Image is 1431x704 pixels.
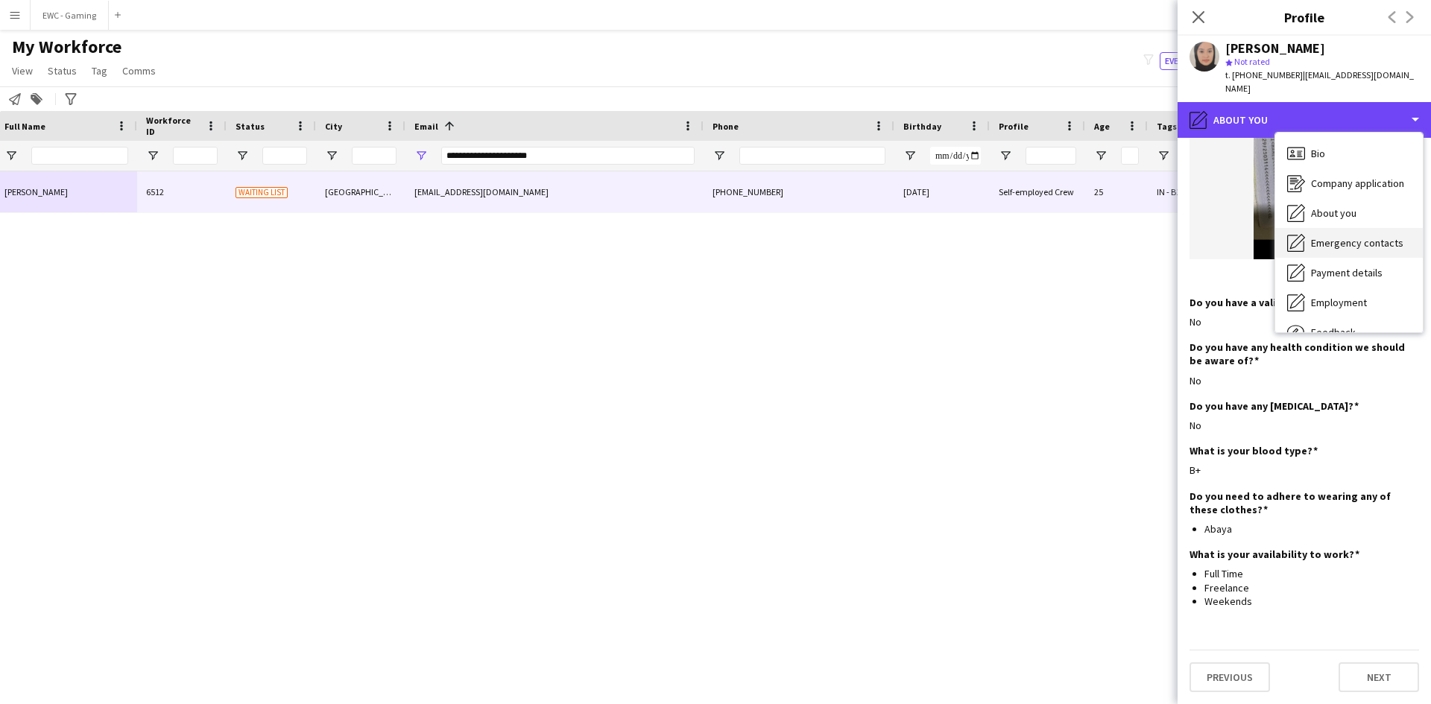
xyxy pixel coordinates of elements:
input: Phone Filter Input [739,147,885,165]
button: Everyone8,125 [1160,52,1234,70]
div: No [1190,419,1419,432]
div: 6512 [137,171,227,212]
li: Full Time [1204,567,1419,580]
div: [PERSON_NAME] [1225,42,1325,55]
div: No [1190,374,1419,387]
button: Open Filter Menu [325,149,338,162]
div: About you [1275,198,1423,228]
span: Status [48,64,77,77]
span: Waiting list [236,187,288,198]
input: City Filter Input [352,147,397,165]
app-action-btn: Add to tag [28,90,45,108]
h3: Do you need to adhere to wearing any of these clothes? [1190,489,1407,516]
div: IN - B1 [1148,171,1237,212]
span: | [EMAIL_ADDRESS][DOMAIN_NAME] [1225,69,1414,94]
app-action-btn: Notify workforce [6,90,24,108]
app-action-btn: Advanced filters [62,90,80,108]
span: Company application [1311,177,1404,190]
span: Comms [122,64,156,77]
img: IMG_8089.png [1190,41,1419,259]
button: Open Filter Menu [999,149,1012,162]
div: Feedback [1275,317,1423,347]
span: Employment [1311,296,1367,309]
h3: Do you have a valid health insurance? [1190,296,1377,309]
h3: Do you have any health condition we should be aware of? [1190,340,1407,367]
input: Email Filter Input [441,147,695,165]
span: Age [1094,121,1110,132]
button: Open Filter Menu [1094,149,1108,162]
button: Open Filter Menu [236,149,249,162]
input: Workforce ID Filter Input [173,147,218,165]
div: [PHONE_NUMBER] [704,171,894,212]
span: Feedback [1311,326,1356,339]
a: Comms [116,61,162,80]
button: Previous [1190,662,1270,692]
div: B+ [1190,463,1419,477]
span: Phone [713,121,739,132]
span: Workforce ID [146,115,200,137]
div: Payment details [1275,258,1423,288]
input: Profile Filter Input [1026,147,1076,165]
input: Status Filter Input [262,147,307,165]
button: Next [1339,662,1419,692]
div: No [1190,315,1419,329]
span: Birthday [903,121,941,132]
div: About you [1178,102,1431,138]
button: Open Filter Menu [146,149,159,162]
span: Bio [1311,147,1325,160]
span: View [12,64,33,77]
input: Age Filter Input [1121,147,1139,165]
span: My Workforce [12,36,121,58]
button: Open Filter Menu [903,149,917,162]
button: Open Filter Menu [414,149,428,162]
div: Emergency contacts [1275,228,1423,258]
div: [EMAIL_ADDRESS][DOMAIN_NAME] [405,171,704,212]
div: Employment [1275,288,1423,317]
span: Tags [1157,121,1177,132]
h3: Profile [1178,7,1431,27]
div: Company application [1275,168,1423,198]
a: View [6,61,39,80]
span: About you [1311,206,1356,220]
button: Open Filter Menu [4,149,18,162]
div: 25 [1085,171,1148,212]
button: Open Filter Menu [1157,149,1170,162]
span: [PERSON_NAME] [4,186,68,197]
button: EWC - Gaming [31,1,109,30]
div: Self-employed Crew [990,171,1085,212]
div: Bio [1275,139,1423,168]
span: Tag [92,64,107,77]
input: Full Name Filter Input [31,147,128,165]
button: Open Filter Menu [713,149,726,162]
span: t. [PHONE_NUMBER] [1225,69,1303,80]
span: Payment details [1311,266,1383,279]
span: Full Name [4,121,45,132]
div: [DATE] [894,171,990,212]
div: [GEOGRAPHIC_DATA] [316,171,405,212]
h3: What is your blood type? [1190,444,1318,457]
input: Birthday Filter Input [930,147,981,165]
h3: Do you have any [MEDICAL_DATA]? [1190,399,1359,413]
li: Weekends [1204,594,1419,608]
a: Tag [86,61,113,80]
span: Status [236,121,265,132]
li: Abaya [1204,522,1419,536]
span: Not rated [1234,56,1270,67]
li: Freelance [1204,581,1419,594]
span: Emergency contacts [1311,236,1403,250]
h3: What is your availability to work? [1190,548,1359,561]
span: Email [414,121,438,132]
span: Profile [999,121,1029,132]
a: Status [42,61,83,80]
span: City [325,121,342,132]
